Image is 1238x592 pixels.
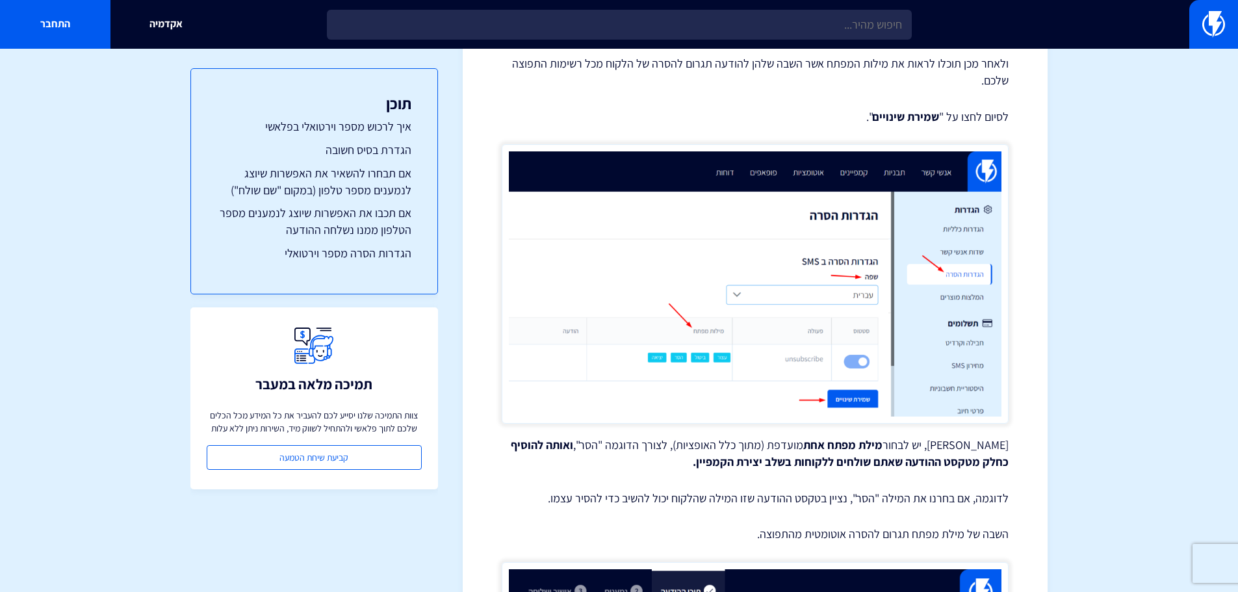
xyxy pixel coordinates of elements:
[502,55,1009,88] p: ולאחר מכן תוכלו לראות את מילות המפתח אשר השבה שלהן להודעה תגרום להסרה של הלקוח מכל רשימות התפוצה ...
[217,142,411,159] a: הגדרת בסיס חשובה
[502,109,1009,125] p: לסיום לחצו על " ".
[207,409,422,435] p: צוות התמיכה שלנו יסייע לכם להעביר את כל המידע מכל הכלים שלכם לתוך פלאשי ולהתחיל לשווק מיד, השירות...
[502,437,1009,470] p: [PERSON_NAME], יש לבחור מועדפת (מתוך כלל האופציות), לצורך הדוגמה "הסר",
[502,490,1009,507] p: לדוגמה, אם בחרנו את המילה "הסר", נציין בטקסט ההודעה שזו המילה שהלקוח יכול להשיב כדי להסיר עצמו.
[327,10,912,40] input: חיפוש מהיר...
[511,437,1009,469] strong: ואותה להוסיף כחלק מטקסט ההודעה שאתם שולחים ללקוחות בשלב יצירת הקמפיין.
[872,109,939,124] strong: שמירת שינויים
[255,376,372,392] h3: תמיכה מלאה במעבר
[217,118,411,135] a: איך לרכוש מספר וירטואלי בפלאשי
[207,445,422,470] a: קביעת שיחת הטמעה
[217,95,411,112] h3: תוכן
[502,526,1009,543] p: השבה של מילת מפתח תגרום להסרה אוטומטית מהתפוצה.
[803,437,883,452] strong: מילת מפתח אחת
[502,144,1009,424] img: חסר מאפיין alt לתמונה הזו; שם הקובץ הוא image-50-1024x551.png
[217,245,411,262] a: הגדרות הסרה מספר וירטואלי
[217,205,411,238] a: אם תכבו את האפשרות שיוצג לנמענים מספר הטלפון ממנו נשלחה ההודעה
[217,165,411,198] a: אם תבחרו להשאיר את האפשרות שיוצג לנמענים מספר טלפון (במקום "שם שולח")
